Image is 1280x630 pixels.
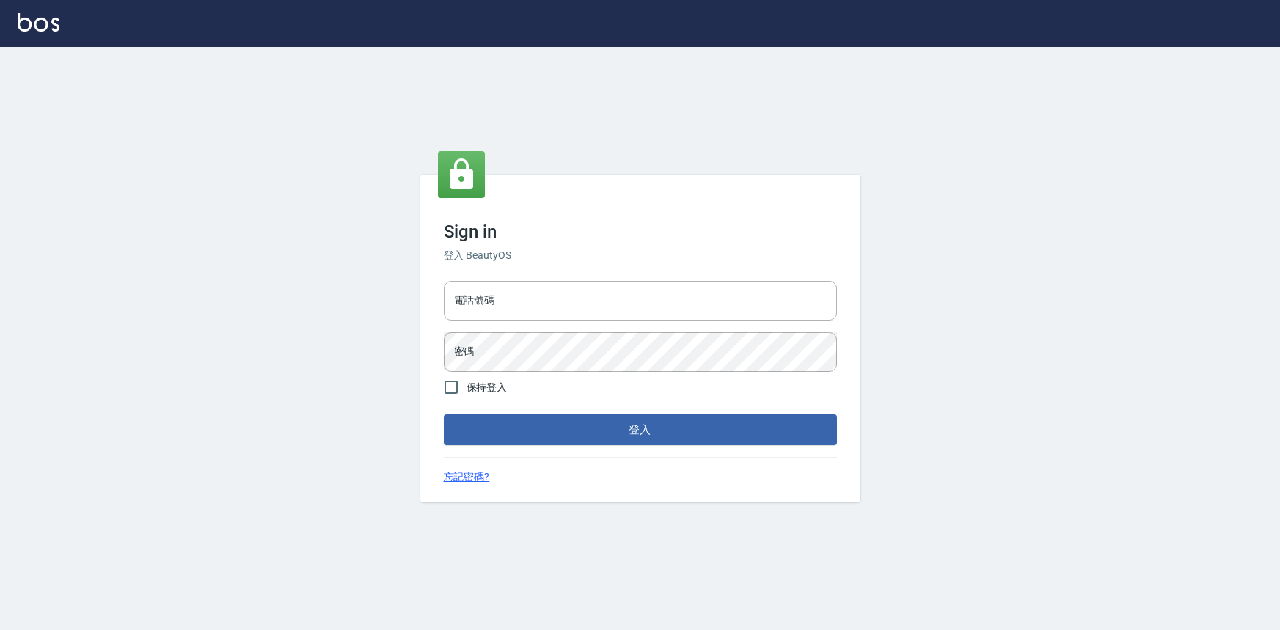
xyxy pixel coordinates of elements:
button: 登入 [444,414,837,445]
span: 保持登入 [467,380,508,395]
a: 忘記密碼? [444,469,490,485]
img: Logo [18,13,59,32]
h6: 登入 BeautyOS [444,248,837,263]
h3: Sign in [444,221,837,242]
